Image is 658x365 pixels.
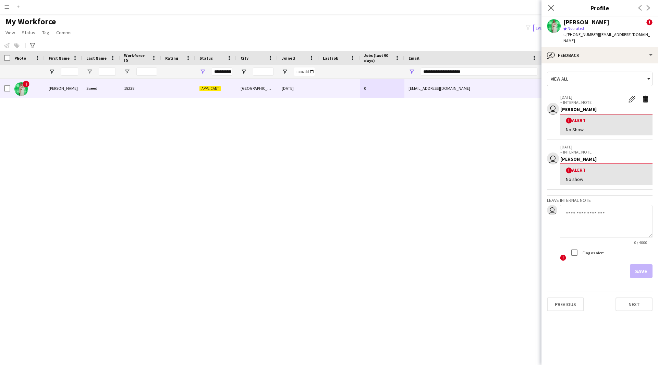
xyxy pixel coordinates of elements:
h3: Leave internal note [547,197,653,203]
button: Previous [547,297,584,311]
div: [GEOGRAPHIC_DATA] [236,79,278,98]
span: Applicant [199,86,221,91]
span: Last Name [86,56,107,61]
input: Workforce ID Filter Input [136,68,157,76]
div: No Show [566,126,647,133]
span: Rating [165,56,178,61]
a: Comms [53,28,74,37]
div: [DATE] [278,79,319,98]
input: First Name Filter Input [61,68,78,76]
span: Not rated [568,26,584,31]
app-action-btn: Advanced filters [28,41,37,50]
span: Jobs (last 90 days) [364,53,392,63]
span: ! [566,167,572,173]
div: [EMAIL_ADDRESS][DOMAIN_NAME] [404,79,541,98]
div: No show [566,176,647,182]
span: Workforce ID [124,53,149,63]
button: Open Filter Menu [49,69,55,75]
p: [DATE] [560,144,653,149]
input: Last Name Filter Input [99,68,116,76]
a: Tag [39,28,52,37]
div: 18238 [120,79,161,98]
button: Next [616,297,653,311]
span: ! [566,118,572,124]
div: [PERSON_NAME] [45,79,82,98]
span: ! [560,255,566,261]
span: City [241,56,248,61]
span: Comms [56,29,72,36]
span: Photo [14,56,26,61]
span: Tag [42,29,49,36]
input: Email Filter Input [421,68,537,76]
button: Open Filter Menu [282,69,288,75]
div: Feedback [541,47,658,63]
span: View all [551,76,568,82]
span: Status [199,56,213,61]
span: Email [409,56,419,61]
button: Open Filter Menu [409,69,415,75]
input: City Filter Input [253,68,273,76]
button: Open Filter Menu [124,69,130,75]
input: Joined Filter Input [294,68,315,76]
div: 0 [360,79,404,98]
p: – INTERNAL NOTE [560,100,625,105]
div: [PERSON_NAME] [560,106,653,112]
a: Status [19,28,38,37]
label: Flag as alert [581,250,604,255]
h3: Profile [541,3,658,12]
div: Alert [566,167,647,173]
span: ! [646,19,653,25]
button: Open Filter Menu [86,69,93,75]
span: My Workforce [5,16,56,27]
a: View [3,28,18,37]
button: Open Filter Menu [199,69,206,75]
span: ! [23,81,29,87]
p: – INTERNAL NOTE [560,149,653,155]
button: Open Filter Menu [241,69,247,75]
span: | [EMAIL_ADDRESS][DOMAIN_NAME] [563,32,650,43]
button: Everyone8,122 [533,24,568,32]
div: [PERSON_NAME] [563,19,609,25]
span: Last job [323,56,338,61]
div: Alert [566,117,647,124]
img: Abdullah Saeed [14,82,28,96]
div: [PERSON_NAME] [560,156,653,162]
p: [DATE] [560,95,625,100]
span: 0 / 4000 [629,240,653,245]
span: View [5,29,15,36]
span: Status [22,29,35,36]
span: First Name [49,56,70,61]
span: t. [PHONE_NUMBER] [563,32,599,37]
div: Saeed [82,79,120,98]
span: Joined [282,56,295,61]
